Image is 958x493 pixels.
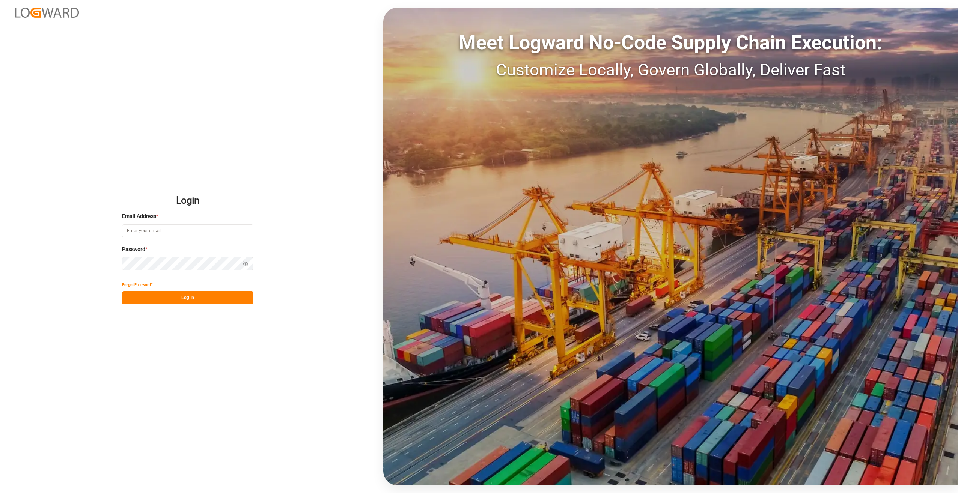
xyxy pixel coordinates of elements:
input: Enter your email [122,224,253,237]
img: Logward_new_orange.png [15,8,79,18]
h2: Login [122,189,253,213]
span: Password [122,245,145,253]
button: Forgot Password? [122,278,153,291]
span: Email Address [122,212,156,220]
button: Log In [122,291,253,304]
div: Customize Locally, Govern Globally, Deliver Fast [383,57,958,82]
div: Meet Logward No-Code Supply Chain Execution: [383,28,958,57]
